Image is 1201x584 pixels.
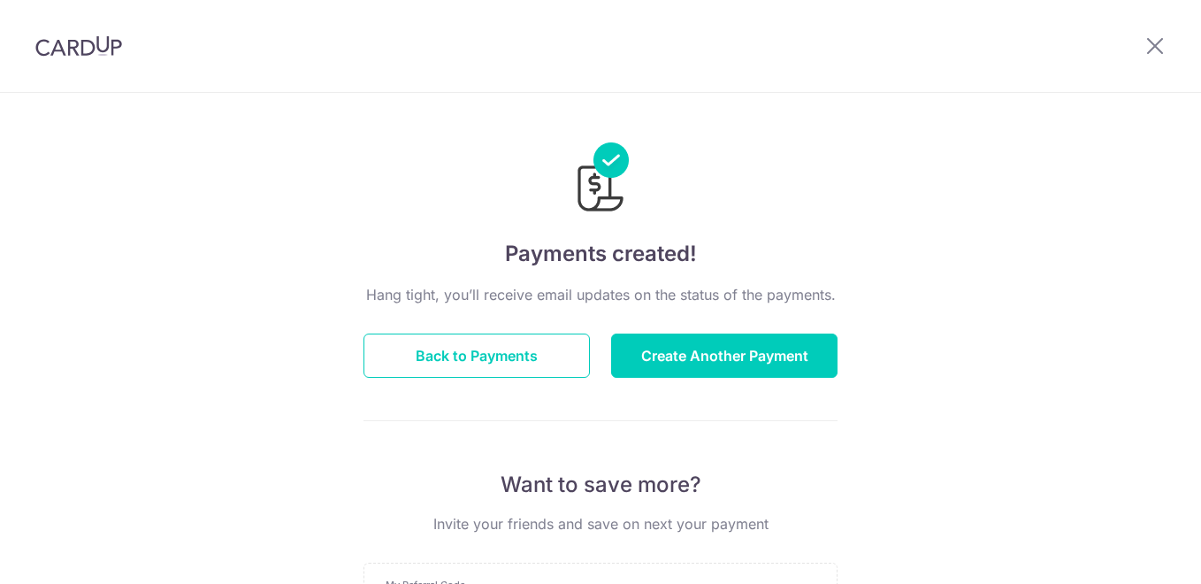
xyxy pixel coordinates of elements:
p: Want to save more? [363,471,838,499]
img: CardUp [35,35,122,57]
button: Back to Payments [363,334,590,378]
h4: Payments created! [363,238,838,270]
p: Invite your friends and save on next your payment [363,513,838,534]
button: Create Another Payment [611,334,838,378]
img: Payments [572,142,629,217]
p: Hang tight, you’ll receive email updates on the status of the payments. [363,284,838,305]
